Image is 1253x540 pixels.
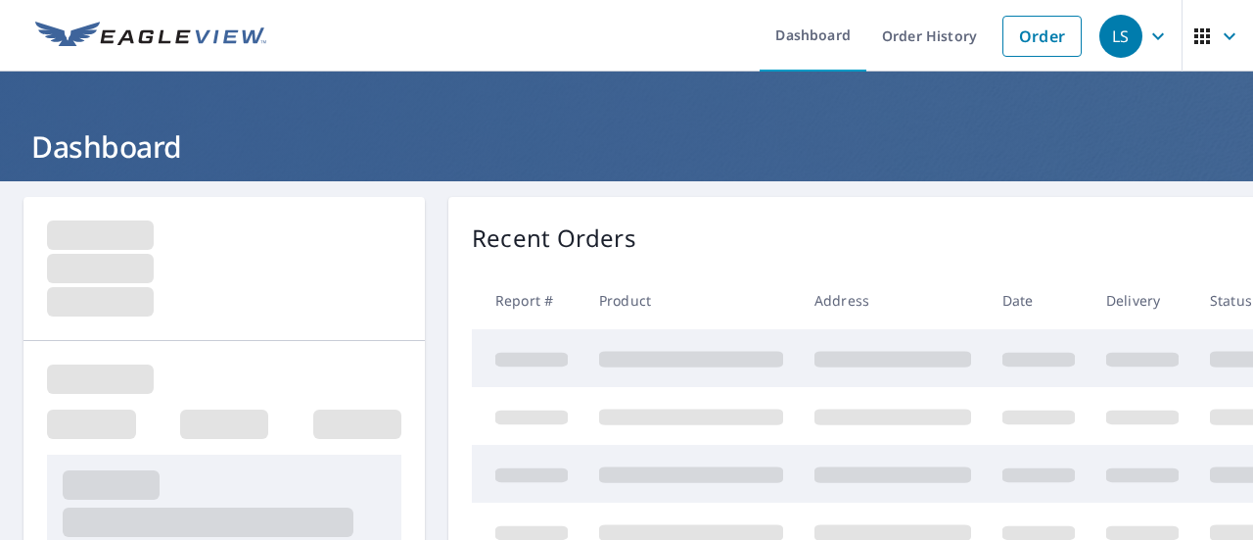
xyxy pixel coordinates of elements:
[1099,15,1142,58] div: LS
[472,271,583,329] th: Report #
[583,271,799,329] th: Product
[987,271,1091,329] th: Date
[1002,16,1082,57] a: Order
[23,126,1230,167] h1: Dashboard
[799,271,987,329] th: Address
[1091,271,1194,329] th: Delivery
[472,221,636,256] p: Recent Orders
[35,22,266,51] img: EV Logo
